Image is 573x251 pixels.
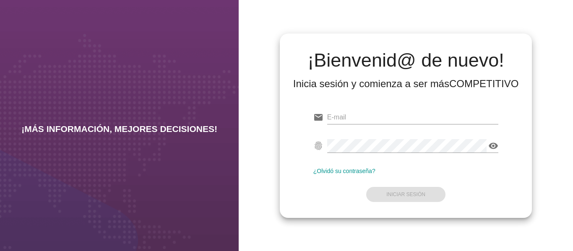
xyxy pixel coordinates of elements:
[313,112,323,122] i: email
[488,141,498,151] i: visibility
[449,78,518,89] strong: COMPETITIVO
[293,50,519,70] h2: ¡Bienvenid@ de nuevo!
[293,77,519,91] div: Inicia sesión y comienza a ser más
[313,168,375,174] a: ¿Olvidó su contraseña?
[21,124,217,134] h2: ¡MÁS INFORMACIÓN, MEJORES DECISIONES!
[313,141,323,151] i: fingerprint
[327,111,499,124] input: E-mail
